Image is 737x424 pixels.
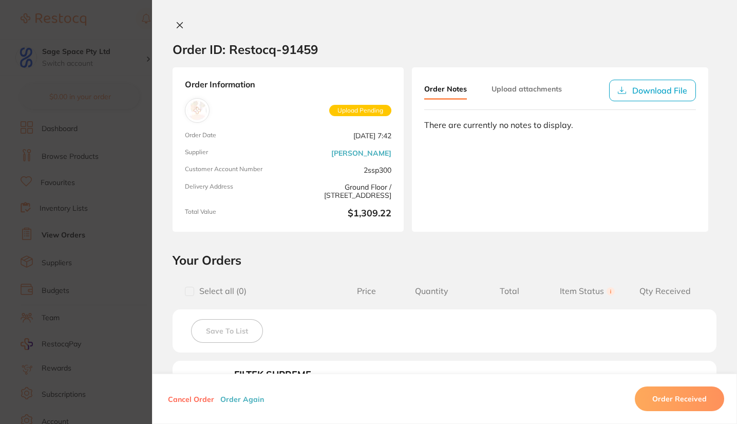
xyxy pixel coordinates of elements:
span: Quantity [392,286,470,296]
span: Upload Pending [329,105,391,116]
strong: Order Information [185,80,391,90]
span: Supplier [185,149,284,157]
button: Order Again [217,394,267,403]
h2: Order ID: Restocq- 91459 [173,42,318,57]
span: Order Date [185,132,284,140]
button: Order Received [635,386,724,411]
span: 2ssp300 [292,165,391,174]
span: [DATE] 7:42 [292,132,391,140]
span: Delivery Address [185,183,284,200]
span: Item Status [549,286,627,296]
button: Upload attachments [492,80,562,98]
button: Save To List [191,319,263,343]
button: Cancel Order [165,394,217,403]
span: Qty Received [626,286,704,296]
span: Customer Account Number [185,165,284,174]
span: Price [341,286,392,296]
button: Download File [609,80,696,101]
button: Order Notes [424,80,467,100]
span: Select all ( 0 ) [194,286,247,296]
b: FILTEK SUPREME FLOWABLE Dispensing Tips 20G pk100 Grey [234,370,322,412]
span: Total [470,286,549,296]
span: Total Value [185,208,284,219]
h2: Your Orders [173,252,716,268]
span: Ground Floor / [STREET_ADDRESS] [292,183,391,200]
a: [PERSON_NAME] [331,149,391,157]
div: There are currently no notes to display. [424,120,696,130]
b: $1,309.22 [292,208,391,219]
img: Henry Schein Halas [187,101,207,120]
